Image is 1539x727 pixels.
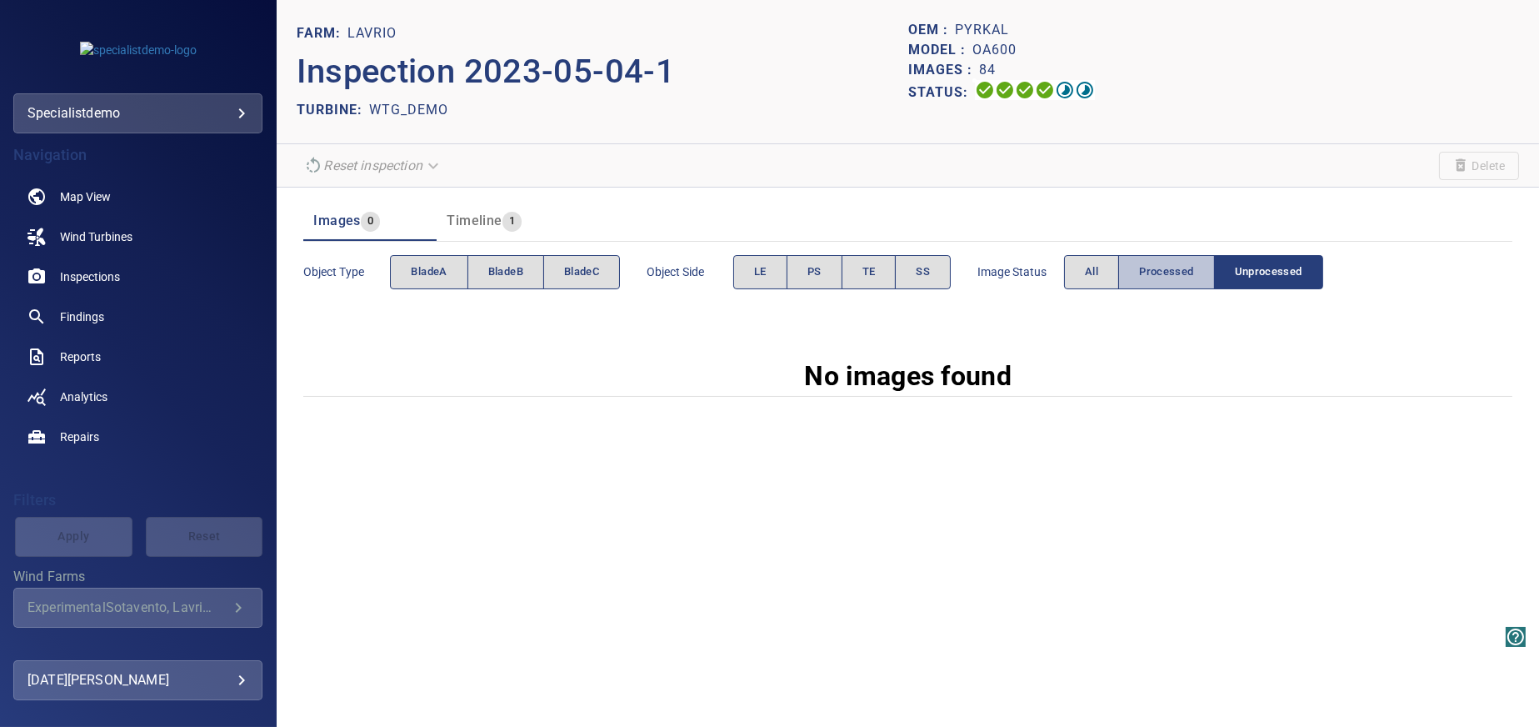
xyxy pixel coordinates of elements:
[488,263,523,282] span: bladeB
[297,100,369,120] p: TURBINE:
[1064,255,1119,289] button: All
[390,255,467,289] button: bladeA
[13,337,262,377] a: reports noActive
[297,47,907,97] p: Inspection 2023-05-04-1
[564,263,599,282] span: bladeC
[975,80,995,100] svg: Uploading 100%
[13,570,262,584] label: Wind Farms
[390,255,620,289] div: objectType
[303,263,390,280] span: Object type
[60,228,132,245] span: Wind Turbines
[862,263,876,282] span: TE
[60,348,101,365] span: Reports
[467,255,544,289] button: bladeB
[1055,80,1075,100] svg: Matching 99%
[647,263,733,280] span: Object Side
[411,263,447,282] span: bladeA
[1118,255,1214,289] button: Processed
[13,93,262,133] div: specialistdemo
[60,188,111,205] span: Map View
[297,151,448,180] div: Unable to reset the inspection due to your user permissions
[313,213,360,228] span: Images
[1235,263,1302,282] span: Unprocessed
[908,60,979,80] p: Images :
[13,588,262,628] div: Wind Farms
[13,377,262,417] a: analytics noActive
[361,212,380,231] span: 0
[908,20,955,40] p: OEM :
[807,263,822,282] span: PS
[447,213,502,228] span: Timeline
[804,356,1012,396] p: No images found
[908,40,972,60] p: Model :
[1085,263,1098,282] span: All
[955,20,1009,40] p: Pyrkal
[27,599,228,615] div: ExperimentalSotavento, Lavrio, TestFarm
[1015,80,1035,100] svg: Selecting 100%
[1064,255,1323,289] div: imageStatus
[13,217,262,257] a: windturbines noActive
[1075,80,1095,100] svg: Classification 43%
[369,100,448,120] p: WTG_Demo
[297,151,448,180] div: Reset inspection
[13,417,262,457] a: repairs noActive
[972,40,1017,60] p: OA600
[895,255,951,289] button: SS
[787,255,842,289] button: PS
[979,60,996,80] p: 84
[80,42,197,58] img: specialistdemo-logo
[1035,80,1055,100] svg: ML Processing 100%
[347,23,397,43] p: Lavrio
[297,23,347,43] p: FARM:
[60,429,99,445] span: Repairs
[502,212,522,231] span: 1
[754,263,767,282] span: LE
[13,257,262,297] a: inspections noActive
[27,100,248,127] div: specialistdemo
[842,255,897,289] button: TE
[543,255,620,289] button: bladeC
[27,667,248,694] div: [DATE][PERSON_NAME]
[733,255,951,289] div: objectSide
[13,177,262,217] a: map noActive
[323,158,422,173] em: Reset inspection
[908,80,975,104] p: Status:
[13,297,262,337] a: findings noActive
[1139,263,1193,282] span: Processed
[995,80,1015,100] svg: Data Formatted 100%
[13,492,262,509] h4: Filters
[733,255,787,289] button: LE
[1439,152,1519,180] span: Unable to delete the inspection due to your user permissions
[60,389,107,405] span: Analytics
[977,263,1064,280] span: Image Status
[1214,255,1323,289] button: Unprocessed
[60,268,120,285] span: Inspections
[916,263,930,282] span: SS
[60,308,104,325] span: Findings
[13,147,262,163] h4: Navigation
